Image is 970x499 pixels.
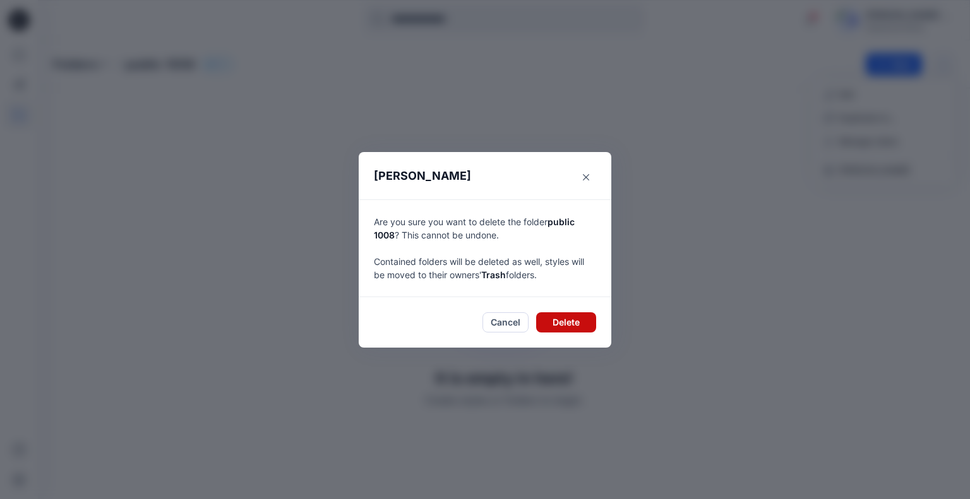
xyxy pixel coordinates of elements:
span: public 1008 [374,216,575,240]
p: Are you sure you want to delete the folder ? This cannot be undone. Contained folders will be del... [374,215,596,281]
button: Cancel [482,312,529,332]
button: Close [576,167,596,187]
button: Delete [536,312,596,332]
header: [PERSON_NAME] [359,152,611,199]
span: Trash [481,269,506,280]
